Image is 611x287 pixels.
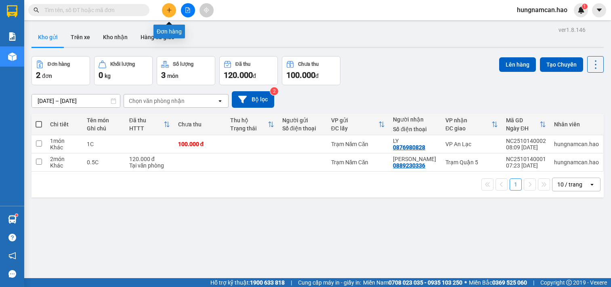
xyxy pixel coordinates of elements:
[298,61,319,67] div: Chưa thu
[557,180,582,189] div: 10 / trang
[554,159,599,165] div: hungnamcan.hao
[393,126,437,132] div: Số điện thoại
[230,125,268,132] div: Trạng thái
[566,280,572,285] span: copyright
[506,117,540,124] div: Mã GD
[34,7,39,13] span: search
[166,7,172,13] span: plus
[298,278,361,287] span: Cung cấp máy in - giấy in:
[502,114,550,135] th: Toggle SortBy
[441,114,502,135] th: Toggle SortBy
[282,125,323,132] div: Số điện thoại
[36,70,40,80] span: 2
[331,141,385,147] div: Trạm Năm Căn
[8,234,16,241] span: question-circle
[282,117,323,124] div: Người gửi
[286,70,315,80] span: 100.000
[173,61,193,67] div: Số lượng
[445,159,498,165] div: Trạm Quận 5
[94,56,153,85] button: Khối lượng0kg
[181,3,195,17] button: file-add
[469,278,527,287] span: Miền Bắc
[291,278,292,287] span: |
[506,144,546,151] div: 08:09 [DATE]
[134,27,181,47] button: Hàng đã giao
[31,27,64,47] button: Kho gửi
[48,61,70,67] div: Đơn hàng
[282,56,340,85] button: Chưa thu100.000đ
[464,281,467,284] span: ⚪️
[499,57,536,72] button: Lên hàng
[393,156,437,162] div: VŨ ĐAN
[506,156,546,162] div: NC2510140001
[129,162,170,169] div: Tại văn phòng
[250,279,285,286] strong: 1900 633 818
[393,138,437,144] div: LY
[577,6,585,14] img: icon-new-feature
[204,7,209,13] span: aim
[393,116,437,123] div: Người nhận
[8,215,17,224] img: warehouse-icon
[445,141,498,147] div: VP An Lạc
[87,117,121,124] div: Tên món
[589,181,595,188] svg: open
[15,214,18,216] sup: 1
[559,25,586,34] div: ver 1.8.146
[50,121,79,128] div: Chi tiết
[129,97,185,105] div: Chọn văn phòng nhận
[224,70,253,80] span: 120.000
[445,117,491,124] div: VP nhận
[50,144,79,151] div: Khác
[226,114,278,135] th: Toggle SortBy
[97,27,134,47] button: Kho nhận
[492,279,527,286] strong: 0369 525 060
[232,91,274,108] button: Bộ lọc
[32,94,120,107] input: Select a date range.
[50,138,79,144] div: 1 món
[510,178,522,191] button: 1
[129,117,164,124] div: Đã thu
[8,270,16,278] span: message
[31,56,90,85] button: Đơn hàng2đơn
[592,3,606,17] button: caret-down
[110,61,135,67] div: Khối lượng
[533,278,534,287] span: |
[87,125,121,132] div: Ghi chú
[554,141,599,147] div: hungnamcan.hao
[506,125,540,132] div: Ngày ĐH
[105,73,111,79] span: kg
[8,252,16,260] span: notification
[582,4,588,9] sup: 1
[506,162,546,169] div: 07:23 [DATE]
[125,114,174,135] th: Toggle SortBy
[217,98,223,104] svg: open
[87,159,121,165] div: 0.5C
[50,156,79,162] div: 2 món
[270,87,278,95] sup: 2
[388,279,462,286] strong: 0708 023 035 - 0935 103 250
[178,121,222,128] div: Chưa thu
[253,73,256,79] span: đ
[42,73,52,79] span: đơn
[554,121,599,128] div: Nhân viên
[178,141,222,147] div: 100.000 đ
[393,144,425,151] div: 0876980828
[510,5,574,15] span: hungnamcan.hao
[7,5,17,17] img: logo-vxr
[162,3,176,17] button: plus
[185,7,191,13] span: file-add
[167,73,178,79] span: món
[64,27,97,47] button: Trên xe
[199,3,214,17] button: aim
[596,6,603,14] span: caret-down
[235,61,250,67] div: Đã thu
[50,162,79,169] div: Khác
[8,52,17,61] img: warehouse-icon
[161,70,166,80] span: 3
[129,125,164,132] div: HTTT
[44,6,140,15] input: Tìm tên, số ĐT hoặc mã đơn
[540,57,583,72] button: Tạo Chuyến
[331,117,379,124] div: VP gửi
[87,141,121,147] div: 1C
[219,56,278,85] button: Đã thu120.000đ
